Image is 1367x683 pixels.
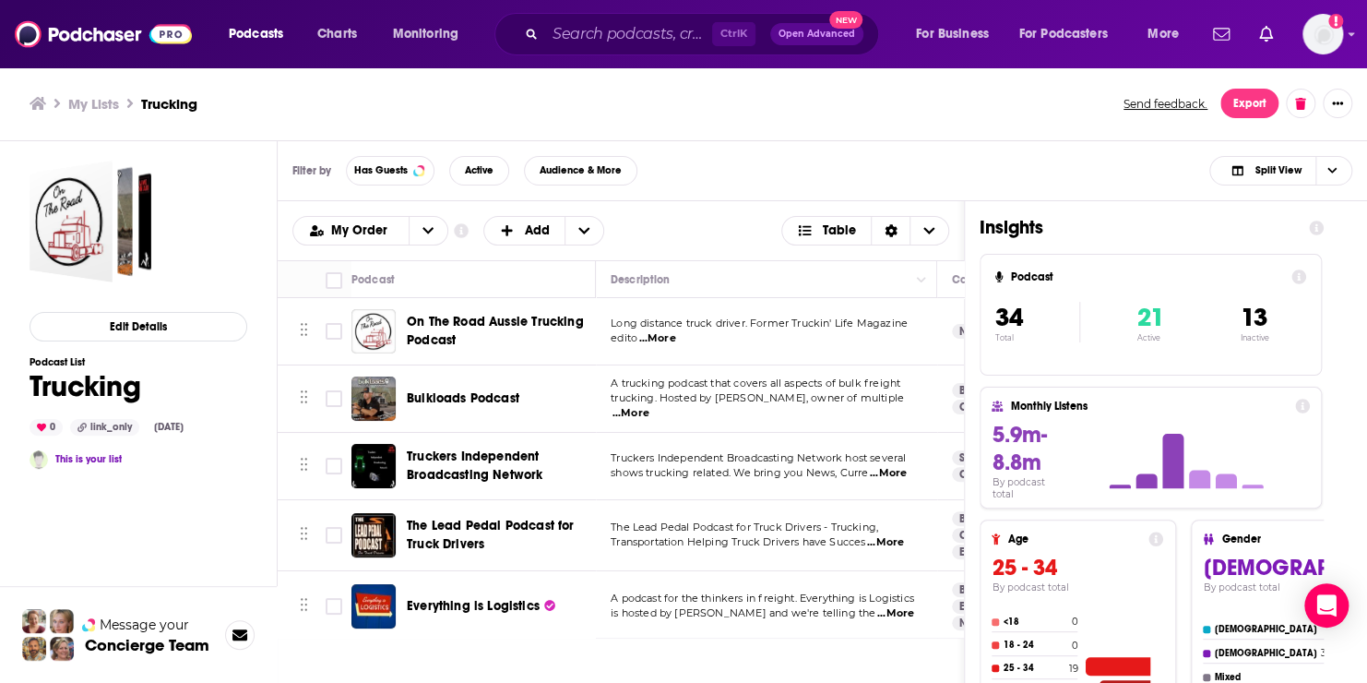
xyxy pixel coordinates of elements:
span: Truckers Independent Broadcasting Network [407,449,542,483]
img: Barbara Profile [50,637,74,661]
a: Show notifications dropdown [1206,18,1237,50]
span: Open Advanced [779,30,855,39]
span: trucking. Hosted by [PERSON_NAME], owner of multiple [611,391,904,404]
a: Business [952,383,1010,398]
h4: [DEMOGRAPHIC_DATA] [1214,624,1323,635]
button: Has Guests [346,156,434,186]
h3: Podcast List [30,356,191,368]
span: New [829,11,862,29]
span: shows trucking related. We bring you News, Curre [611,466,868,479]
a: Society [952,450,1004,465]
h4: Monthly Listens [1010,400,1287,413]
span: Split View [1254,165,1301,175]
p: Active [1137,333,1164,342]
span: Toggle select row [326,390,342,407]
a: My Lists [68,95,119,113]
div: Podcast [351,269,395,291]
img: Everything is Logistics [351,584,396,629]
button: open menu [1135,19,1202,49]
h4: [DEMOGRAPHIC_DATA] [1214,648,1316,659]
button: Column Actions [910,269,933,291]
a: The Lead Pedal Podcast for Truck Drivers [407,517,589,554]
span: edito [611,331,637,344]
span: Table [823,224,856,237]
span: Toggle select row [326,598,342,615]
span: Audience & More [540,165,622,175]
span: 34 [995,302,1023,333]
span: Truckers Independent Broadcasting Network host several [611,451,906,464]
h4: Age [1007,533,1141,545]
span: Has Guests [354,165,408,175]
button: Move [298,452,310,480]
span: Active [465,165,493,175]
div: [DATE] [147,420,191,435]
button: open menu [903,19,1012,49]
button: open menu [380,19,482,49]
span: 5.9m-8.8m [992,421,1046,476]
span: A podcast for the thinkers in freight. Everything is Logistics [611,592,914,605]
img: Sydney Profile [22,609,46,633]
h3: Trucking [141,95,197,113]
div: Sort Direction [871,217,909,245]
button: Move [298,385,310,413]
button: Edit Details [30,312,247,341]
a: Bulkloads Podcast [407,389,519,408]
div: Open Intercom Messenger [1304,583,1349,628]
button: Export [1220,89,1278,118]
h1: Trucking [30,368,191,404]
img: Ronele Dotson [30,450,48,469]
span: More [1147,21,1179,47]
h2: Choose View [1209,156,1352,186]
button: Move [298,521,310,549]
span: For Business [916,21,989,47]
img: The Lead Pedal Podcast for Truck Drivers [351,513,396,557]
img: On The Road Aussie Trucking Podcast [351,309,396,353]
h4: <18 [1003,617,1067,628]
h4: 25 - 34 [1003,663,1064,674]
a: Truckers Independent Broadcasting Network [351,444,396,488]
span: ...More [612,406,649,421]
button: Audience & More [524,156,637,186]
a: Culture [952,467,1005,482]
h2: Choose List sort [292,216,448,246]
a: Careers [952,400,1008,414]
span: 13 [1240,302,1266,333]
a: Podchaser - Follow, Share and Rate Podcasts [15,17,192,52]
a: Education [952,545,1021,559]
a: Charts [305,19,368,49]
h2: + Add [483,216,605,246]
a: Truckers Independent Broadcasting Network [407,448,589,485]
div: link_only [70,419,139,436]
a: Bulkloads Podcast [351,377,396,421]
h3: Concierge Team [85,636,209,654]
h4: By podcast total [992,476,1068,500]
button: Active [449,156,509,186]
span: Monitoring [393,21,458,47]
span: On The Road Aussie Trucking Podcast [407,314,584,348]
h4: Podcast [1010,270,1284,283]
span: For Podcasters [1019,21,1108,47]
h4: 0 [1071,616,1077,628]
span: Add [525,224,550,237]
span: Message your [100,616,189,634]
a: News [952,616,994,630]
h4: 30 [1320,647,1332,659]
span: Bulkloads Podcast [407,390,519,406]
span: Logged in as roneledotsonRAD [1302,14,1343,54]
a: News [952,324,994,339]
span: ...More [638,331,675,346]
svg: Add a profile image [1328,14,1343,29]
a: Business [952,582,1010,597]
button: open menu [1007,19,1135,49]
span: Transportation Helping Truck Drivers have Succes [611,535,865,548]
span: The Lead Pedal Podcast for Truck Drivers [407,518,574,552]
a: Entrepreneur [952,599,1035,614]
button: Move [298,318,310,345]
span: 21 [1137,302,1164,333]
span: Toggle select row [326,527,342,544]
